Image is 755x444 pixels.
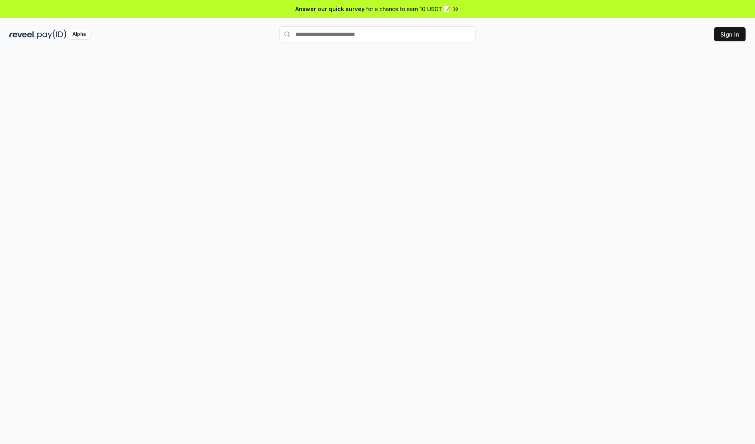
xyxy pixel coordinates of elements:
button: Sign In [714,27,746,41]
img: reveel_dark [9,29,36,39]
img: pay_id [37,29,66,39]
div: Alpha [68,29,90,39]
span: for a chance to earn 10 USDT 📝 [366,5,450,13]
span: Answer our quick survey [295,5,365,13]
